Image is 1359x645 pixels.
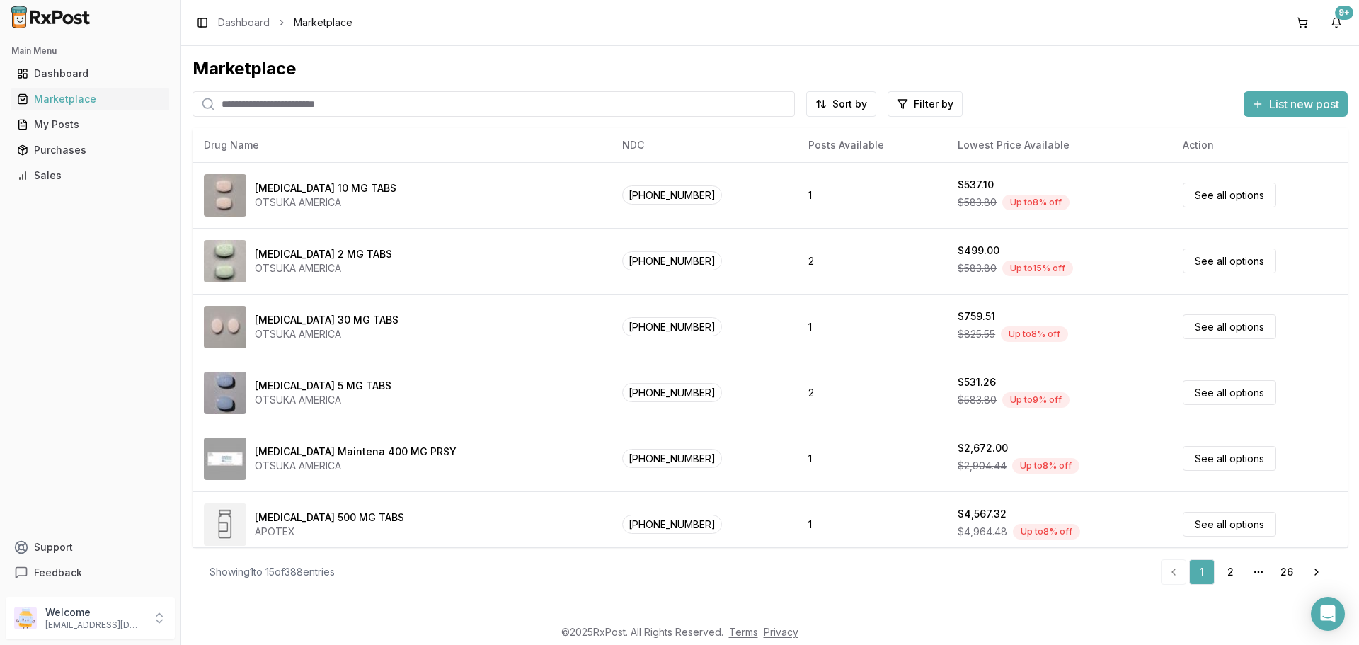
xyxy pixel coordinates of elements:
[958,327,995,341] span: $825.55
[255,379,391,393] div: [MEDICAL_DATA] 5 MG TABS
[204,503,246,546] img: Abiraterone Acetate 500 MG TABS
[958,309,995,324] div: $759.51
[6,560,175,586] button: Feedback
[34,566,82,580] span: Feedback
[1171,128,1348,162] th: Action
[218,16,270,30] a: Dashboard
[888,91,963,117] button: Filter by
[797,228,946,294] td: 2
[1183,380,1276,405] a: See all options
[729,626,758,638] a: Terms
[797,491,946,557] td: 1
[946,128,1171,162] th: Lowest Price Available
[914,97,953,111] span: Filter by
[1183,249,1276,273] a: See all options
[1217,559,1243,585] a: 2
[17,92,164,106] div: Marketplace
[958,244,999,258] div: $499.00
[14,607,37,629] img: User avatar
[255,510,404,525] div: [MEDICAL_DATA] 500 MG TABS
[958,459,1007,473] span: $2,904.44
[6,139,175,161] button: Purchases
[6,113,175,136] button: My Posts
[11,61,169,86] a: Dashboard
[255,261,392,275] div: OTSUKA AMERICA
[6,88,175,110] button: Marketplace
[11,45,169,57] h2: Main Menu
[11,112,169,137] a: My Posts
[797,162,946,228] td: 1
[622,185,722,205] span: [PHONE_NUMBER]
[611,128,797,162] th: NDC
[6,6,96,28] img: RxPost Logo
[204,306,246,348] img: Abilify 30 MG TABS
[255,181,396,195] div: [MEDICAL_DATA] 10 MG TABS
[204,438,246,480] img: Abilify Maintena 400 MG PRSY
[45,620,144,631] p: [EMAIL_ADDRESS][DOMAIN_NAME]
[1274,559,1300,585] a: 26
[255,247,392,261] div: [MEDICAL_DATA] 2 MG TABS
[1161,559,1331,585] nav: pagination
[1311,597,1345,631] div: Open Intercom Messenger
[622,317,722,336] span: [PHONE_NUMBER]
[958,507,1007,521] div: $4,567.32
[958,375,996,389] div: $531.26
[1189,559,1215,585] a: 1
[797,426,946,491] td: 1
[255,393,391,407] div: OTSUKA AMERICA
[45,605,144,620] p: Welcome
[255,313,398,327] div: [MEDICAL_DATA] 30 MG TABS
[17,118,164,132] div: My Posts
[622,383,722,402] span: [PHONE_NUMBER]
[806,91,876,117] button: Sort by
[204,174,246,217] img: Abilify 10 MG TABS
[958,261,997,275] span: $583.80
[193,128,611,162] th: Drug Name
[1183,314,1276,339] a: See all options
[17,67,164,81] div: Dashboard
[764,626,798,638] a: Privacy
[6,535,175,560] button: Support
[17,143,164,157] div: Purchases
[1335,6,1353,20] div: 9+
[1302,559,1331,585] a: Go to next page
[1325,11,1348,34] button: 9+
[204,372,246,414] img: Abilify 5 MG TABS
[255,459,457,473] div: OTSUKA AMERICA
[958,525,1007,539] span: $4,964.48
[1244,91,1348,117] button: List new post
[6,164,175,187] button: Sales
[193,57,1348,80] div: Marketplace
[797,294,946,360] td: 1
[1183,512,1276,537] a: See all options
[255,195,396,210] div: OTSUKA AMERICA
[622,449,722,468] span: [PHONE_NUMBER]
[6,62,175,85] button: Dashboard
[958,393,997,407] span: $583.80
[1001,326,1068,342] div: Up to 8 % off
[204,240,246,282] img: Abilify 2 MG TABS
[797,360,946,426] td: 2
[1002,195,1070,210] div: Up to 8 % off
[1013,524,1080,540] div: Up to 8 % off
[622,251,722,270] span: [PHONE_NUMBER]
[958,178,994,192] div: $537.10
[11,163,169,188] a: Sales
[255,327,398,341] div: OTSUKA AMERICA
[622,515,722,534] span: [PHONE_NUMBER]
[255,525,404,539] div: APOTEX
[958,195,997,210] span: $583.80
[1269,96,1339,113] span: List new post
[1002,392,1070,408] div: Up to 9 % off
[1183,183,1276,207] a: See all options
[958,441,1008,455] div: $2,672.00
[1183,446,1276,471] a: See all options
[218,16,352,30] nav: breadcrumb
[11,86,169,112] a: Marketplace
[832,97,867,111] span: Sort by
[1244,98,1348,113] a: List new post
[210,565,335,579] div: Showing 1 to 15 of 388 entries
[17,169,164,183] div: Sales
[797,128,946,162] th: Posts Available
[11,137,169,163] a: Purchases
